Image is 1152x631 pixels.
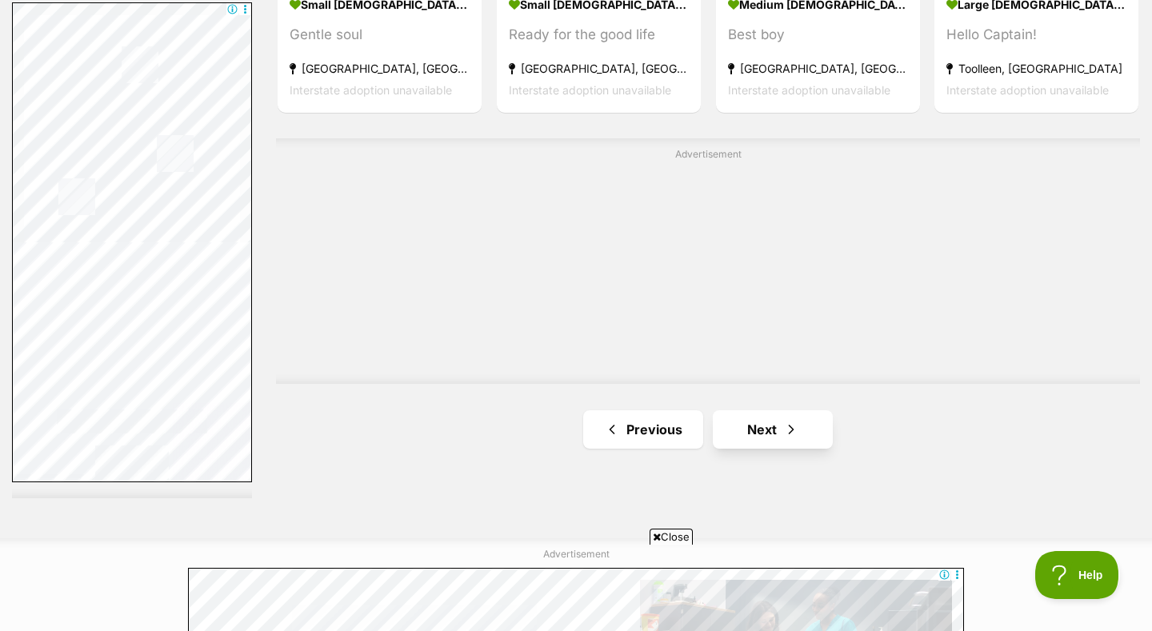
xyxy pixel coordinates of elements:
span: Interstate adoption unavailable [509,83,671,97]
span: Close [650,529,693,545]
strong: [GEOGRAPHIC_DATA], [GEOGRAPHIC_DATA] [509,58,689,79]
strong: [GEOGRAPHIC_DATA], [GEOGRAPHIC_DATA] [290,58,470,79]
span: Interstate adoption unavailable [290,83,452,97]
strong: [GEOGRAPHIC_DATA], [GEOGRAPHIC_DATA] [728,58,908,79]
nav: Pagination [276,410,1140,449]
span: Interstate adoption unavailable [728,83,890,97]
span: Interstate adoption unavailable [946,83,1109,97]
iframe: Advertisement [285,551,867,623]
div: Gentle soul [290,24,470,46]
strong: Toolleen, [GEOGRAPHIC_DATA] [946,58,1126,79]
div: Best boy [728,24,908,46]
iframe: Help Scout Beacon - Open [1035,551,1120,599]
div: Advertisement [276,138,1140,384]
div: Hello Captain! [946,24,1126,46]
a: Next page [713,410,833,449]
div: Ready for the good life [509,24,689,46]
a: Previous page [583,410,703,449]
iframe: Advertisement [12,2,252,482]
iframe: Advertisement [320,168,1096,368]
